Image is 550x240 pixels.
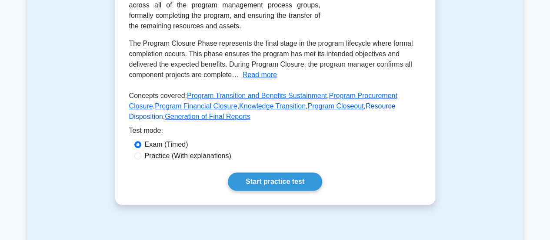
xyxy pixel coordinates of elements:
[187,92,327,99] a: Program Transition and Benefits Sustainment
[129,91,421,125] p: Concepts covered: , , , , , ,
[239,102,306,110] a: Knowledge Transition
[145,151,231,161] label: Practice (With explanations)
[307,102,363,110] a: Program Closeout
[129,125,421,139] div: Test mode:
[165,113,250,120] a: Generation of Final Reports
[155,102,237,110] a: Program Financial Closure
[129,102,396,120] a: Resource Disposition
[145,139,188,150] label: Exam (Timed)
[129,40,413,78] span: The Program Closure Phase represents the final stage in the program lifecycle where formal comple...
[228,172,322,191] a: Start practice test
[243,70,277,80] button: Read more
